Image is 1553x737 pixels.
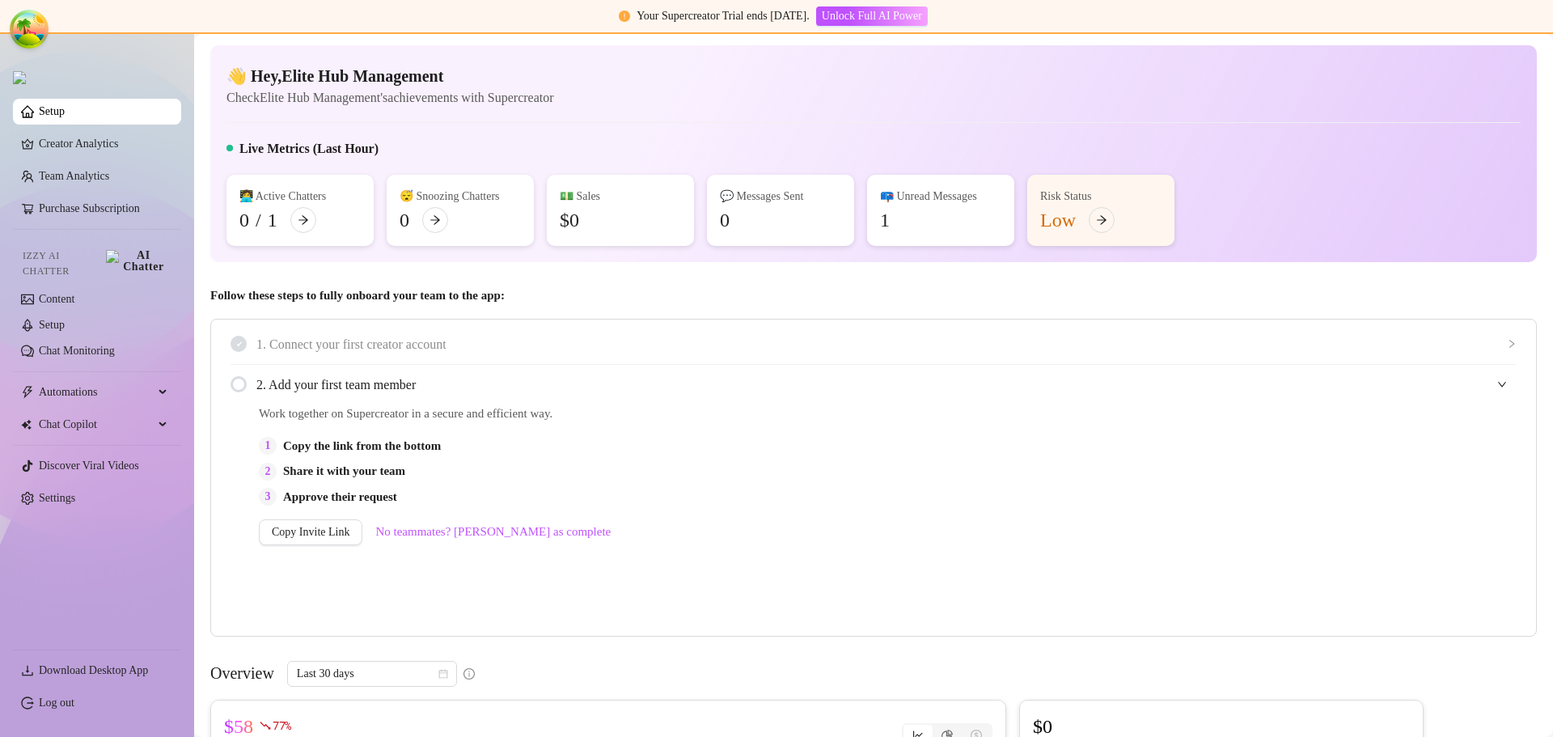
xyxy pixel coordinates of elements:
span: expanded [1497,379,1507,389]
span: Automations [39,379,154,405]
button: Open Tanstack query devtools [13,13,45,45]
span: Copy Invite Link [272,526,349,539]
div: 1 [880,207,890,233]
a: No teammates? [PERSON_NAME] as complete [375,523,611,542]
div: 👩‍💻 Active Chatters [239,188,361,205]
div: 0 [720,207,730,233]
div: $0 [560,207,579,233]
span: 1. Connect your first creator account [256,334,1517,354]
span: Download Desktop App [39,664,148,676]
strong: Approve their request [283,490,397,503]
div: 0 [239,207,249,233]
div: 😴 Snoozing Chatters [400,188,521,205]
span: download [21,664,34,677]
span: thunderbolt [21,386,34,399]
a: Creator Analytics [39,131,168,157]
span: Work together on Supercreator in a secure and efficient way. [259,405,1153,424]
a: Log out [39,697,74,709]
a: Setup [39,105,65,117]
span: arrow-right [1096,214,1107,226]
div: 1 [259,437,277,455]
a: Team Analytics [39,170,109,182]
a: Discover Viral Videos [39,460,139,472]
img: AI Chatter [106,250,168,273]
span: arrow-right [430,214,441,226]
img: Chat Copilot [21,419,32,430]
strong: Follow these steps to fully onboard your team to the app: [210,289,505,302]
div: 0 [400,207,409,233]
strong: Share it with your team [283,464,405,477]
span: Chat Copilot [39,412,154,438]
iframe: Adding Team Members [1193,405,1517,612]
a: Content [39,293,74,305]
span: 2. Add your first team member [256,375,1517,395]
a: Unlock Full AI Power [816,10,928,22]
a: Purchase Subscription [39,196,168,222]
div: 1 [268,207,277,233]
a: Chat Monitoring [39,345,115,357]
span: collapsed [1507,339,1517,349]
span: arrow-right [298,214,309,226]
span: Unlock Full AI Power [822,10,922,23]
span: Izzy AI Chatter [23,248,99,279]
span: 77 % [273,718,291,733]
div: 3 [259,488,277,506]
img: logo.svg [13,71,26,84]
strong: Copy the link from the bottom [283,439,441,452]
div: 💬 Messages Sent [720,188,841,205]
div: Risk Status [1040,188,1162,205]
h5: Live Metrics (Last Hour) [239,139,379,159]
a: Settings [39,492,75,504]
span: calendar [438,669,448,679]
div: 📪 Unread Messages [880,188,1001,205]
div: 2 [259,463,277,481]
a: Setup [39,319,65,331]
div: 1. Connect your first creator account [231,324,1517,364]
span: Your Supercreator Trial ends [DATE]. [637,10,810,22]
span: info-circle [463,668,475,680]
article: Overview [210,661,274,685]
h4: 👋 Hey, Elite Hub Management [226,65,554,87]
div: 💵 Sales [560,188,681,205]
button: Copy Invite Link [259,519,362,545]
article: Check Elite Hub Management's achievements with Supercreator [226,87,554,108]
span: Last 30 days [297,662,447,686]
span: fall [260,720,271,731]
button: Unlock Full AI Power [816,6,928,26]
div: 2. Add your first team member [231,365,1517,405]
span: exclamation-circle [619,11,630,22]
